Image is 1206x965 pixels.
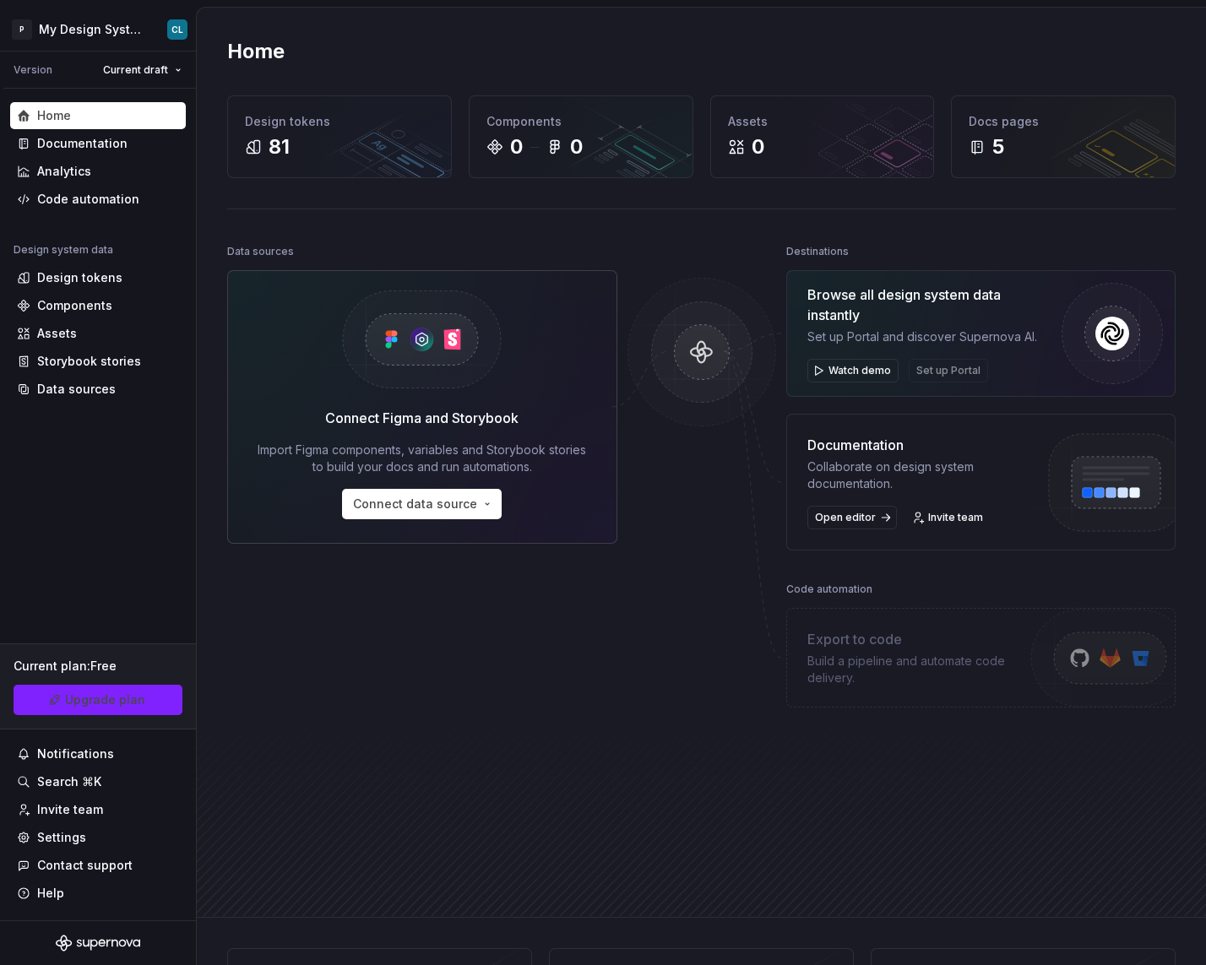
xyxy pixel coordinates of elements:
[10,824,186,851] a: Settings
[928,511,983,524] span: Invite team
[65,691,145,708] span: Upgrade plan
[14,243,113,257] div: Design system data
[252,442,593,475] div: Import Figma components, variables and Storybook stories to build your docs and run automations.
[37,325,77,342] div: Assets
[39,21,147,38] div: My Design System
[807,629,1034,649] div: Export to code
[37,163,91,180] div: Analytics
[56,935,140,951] svg: Supernova Logo
[10,852,186,879] button: Contact support
[752,133,764,160] div: 0
[227,240,294,263] div: Data sources
[992,133,1004,160] div: 5
[10,264,186,291] a: Design tokens
[786,577,872,601] div: Code automation
[37,885,64,902] div: Help
[12,19,32,40] div: P
[37,829,86,846] div: Settings
[227,38,285,65] h2: Home
[10,186,186,213] a: Code automation
[10,292,186,319] a: Components
[37,773,101,790] div: Search ⌘K
[10,130,186,157] a: Documentation
[10,880,186,907] button: Help
[37,269,122,286] div: Design tokens
[807,285,1049,325] div: Browse all design system data instantly
[807,359,899,382] button: Watch demo
[10,320,186,347] a: Assets
[10,740,186,767] button: Notifications
[14,685,182,715] a: Upgrade plan
[510,133,523,160] div: 0
[10,796,186,823] a: Invite team
[951,95,1176,178] a: Docs pages5
[103,63,168,77] span: Current draft
[37,297,112,314] div: Components
[14,658,182,675] div: Current plan : Free
[3,11,193,47] button: PMy Design SystemCL
[37,857,133,874] div: Contact support
[807,458,1034,492] div: Collaborate on design system documentation.
[469,95,693,178] a: Components00
[969,113,1158,130] div: Docs pages
[907,506,991,529] a: Invite team
[37,381,116,398] div: Data sources
[37,107,71,124] div: Home
[807,435,1034,455] div: Documentation
[14,63,52,77] div: Version
[10,376,186,403] a: Data sources
[37,801,103,818] div: Invite team
[807,506,897,529] a: Open editor
[10,102,186,129] a: Home
[10,158,186,185] a: Analytics
[342,489,502,519] button: Connect data source
[10,768,186,795] button: Search ⌘K
[570,133,583,160] div: 0
[786,240,849,263] div: Destinations
[815,511,876,524] span: Open editor
[807,653,1034,686] div: Build a pipeline and automate code delivery.
[245,113,434,130] div: Design tokens
[325,408,519,428] div: Connect Figma and Storybook
[227,95,452,178] a: Design tokens81
[710,95,935,178] a: Assets0
[828,364,891,377] span: Watch demo
[269,133,290,160] div: 81
[37,191,139,208] div: Code automation
[37,135,128,152] div: Documentation
[486,113,676,130] div: Components
[171,23,183,36] div: CL
[37,745,114,762] div: Notifications
[728,113,917,130] div: Assets
[95,58,189,82] button: Current draft
[37,353,141,370] div: Storybook stories
[10,348,186,375] a: Storybook stories
[807,328,1049,345] div: Set up Portal and discover Supernova AI.
[353,496,477,512] span: Connect data source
